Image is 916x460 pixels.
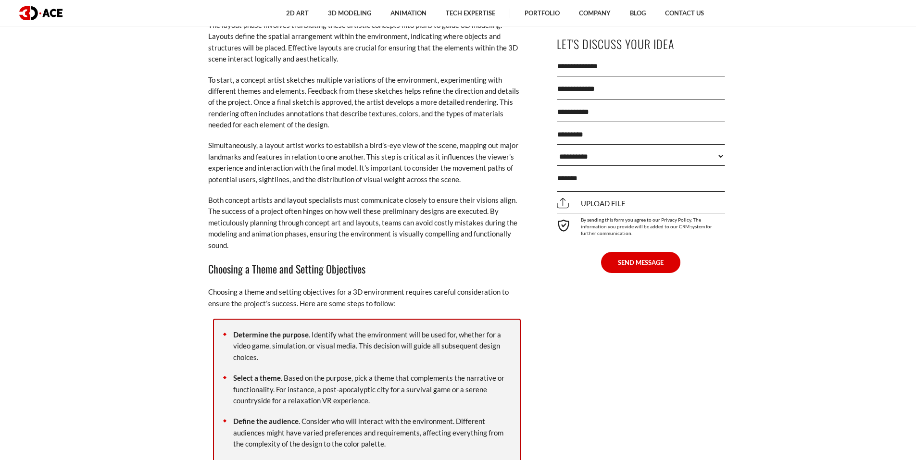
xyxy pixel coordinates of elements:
h3: Choosing a Theme and Setting Objectives [208,261,526,277]
p: Both concept artists and layout specialists must communicate closely to ensure their visions alig... [208,195,526,251]
p: Let's Discuss Your Idea [557,33,725,55]
p: . Identify what the environment will be used for, whether for a video game, simulation, or visual... [233,329,515,363]
p: To start, a concept artist sketches multiple variations of the environment, experimenting with di... [208,75,526,131]
strong: Determine the purpose [233,330,309,339]
p: The layout phase involves translating these artistic concepts into plans to guide 3D modeling. La... [208,20,526,65]
button: SEND MESSAGE [601,252,680,273]
img: logo dark [19,6,63,20]
p: . Based on the purpose, pick a theme that complements the narrative or functionality. For instanc... [233,373,515,406]
strong: Define the audience [233,417,299,425]
span: Upload file [557,199,626,208]
div: By sending this form you agree to our Privacy Policy. The information you provide will be added t... [557,213,725,236]
p: Choosing a theme and setting objectives for a 3D environment requires careful consideration to en... [208,286,526,309]
p: . Consider who will interact with the environment. Different audiences might have varied preferen... [233,416,515,449]
strong: Select a theme [233,373,281,382]
p: Simultaneously, a layout artist works to establish a bird’s-eye view of the scene, mapping out ma... [208,140,526,185]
